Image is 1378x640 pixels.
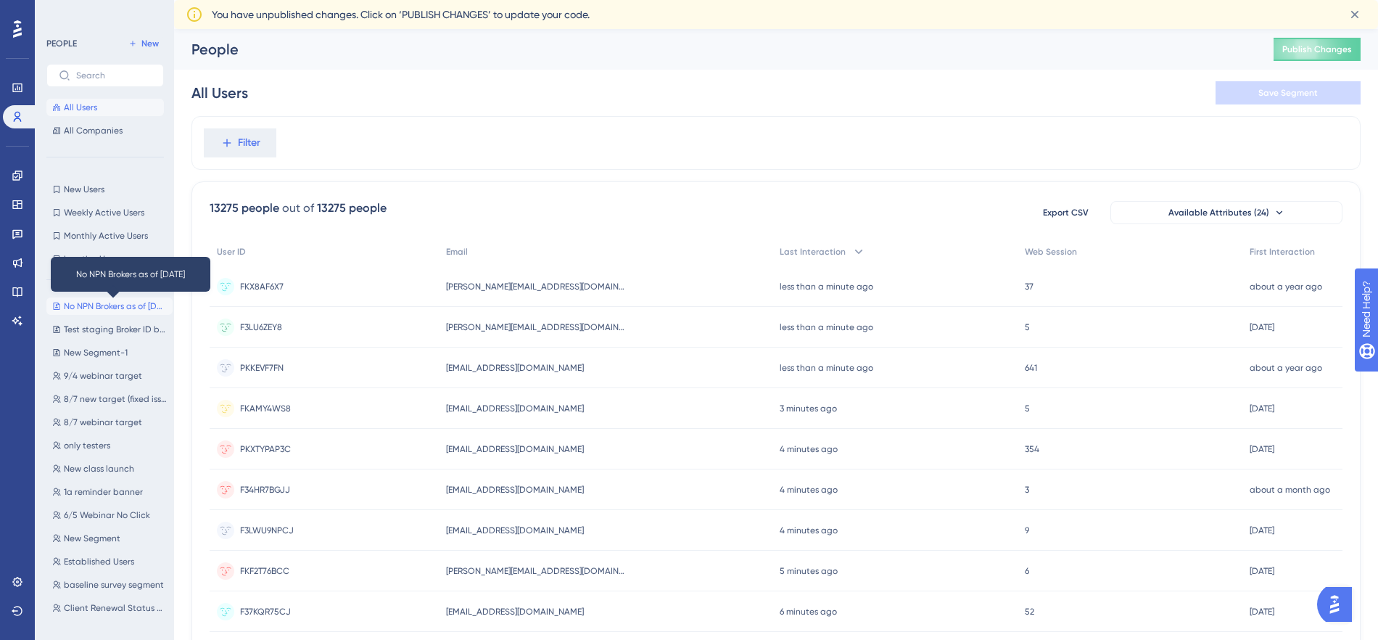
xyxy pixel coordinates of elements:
[210,200,279,217] div: 13275 people
[64,125,123,136] span: All Companies
[46,344,173,361] button: New Segment-1
[46,553,173,570] button: Established Users
[1250,607,1274,617] time: [DATE]
[123,35,164,52] button: New
[46,414,173,431] button: 8/7 webinar target
[1025,443,1039,455] span: 354
[446,362,584,374] span: [EMAIL_ADDRESS][DOMAIN_NAME]
[240,362,284,374] span: PKKEVF7FN
[141,38,159,49] span: New
[46,576,173,594] button: baseline survey segment
[64,463,134,475] span: New class launch
[238,134,260,152] span: Filter
[1317,583,1361,626] iframe: UserGuiding AI Assistant Launcher
[46,181,164,198] button: New Users
[46,599,173,617] button: Client Renewal Status Pills Are Present
[240,484,290,496] span: F34HR7BGJJ
[446,565,627,577] span: [PERSON_NAME][EMAIL_ADDRESS][DOMAIN_NAME]
[64,253,120,265] span: Inactive Users
[1250,444,1274,454] time: [DATE]
[1282,44,1352,55] span: Publish Changes
[446,321,627,333] span: [PERSON_NAME][EMAIL_ADDRESS][DOMAIN_NAME]
[240,525,294,536] span: F3LWU9NPCJ
[1250,246,1315,258] span: First Interaction
[46,204,164,221] button: Weekly Active Users
[64,102,97,113] span: All Users
[46,530,173,547] button: New Segment
[1250,282,1322,292] time: about a year ago
[1250,403,1274,414] time: [DATE]
[64,533,120,544] span: New Segment
[64,486,143,498] span: 1a reminder banner
[64,370,142,382] span: 9/4 webinar target
[780,525,838,536] time: 4 minutes ago
[1043,207,1089,218] span: Export CSV
[780,322,873,332] time: less than a minute ago
[1029,201,1102,224] button: Export CSV
[46,390,173,408] button: 8/7 new target (fixed issue)
[64,440,110,451] span: only testers
[446,246,468,258] span: Email
[64,300,167,312] span: No NPN Brokers as of [DATE]
[446,443,584,455] span: [EMAIL_ADDRESS][DOMAIN_NAME]
[1258,87,1318,99] span: Save Segment
[780,246,846,258] span: Last Interaction
[1025,525,1029,536] span: 9
[64,347,128,358] span: New Segment-1
[1216,81,1361,104] button: Save Segment
[446,403,584,414] span: [EMAIL_ADDRESS][DOMAIN_NAME]
[46,437,173,454] button: only testers
[64,184,104,195] span: New Users
[217,246,246,258] span: User ID
[446,525,584,536] span: [EMAIL_ADDRESS][DOMAIN_NAME]
[46,321,173,338] button: Test staging Broker ID bulk CSV upload
[64,602,167,614] span: Client Renewal Status Pills Are Present
[1025,606,1034,618] span: 52
[240,321,282,333] span: F3LU6ZEY8
[780,403,837,414] time: 3 minutes ago
[317,200,387,217] div: 13275 people
[780,485,838,495] time: 4 minutes ago
[780,607,837,617] time: 6 minutes ago
[1250,566,1274,576] time: [DATE]
[46,298,173,315] button: No NPN Brokers as of [DATE]
[780,363,873,373] time: less than a minute ago
[1250,485,1330,495] time: about a month ago
[240,403,291,414] span: FKAMY4WS8
[46,460,173,477] button: New class launch
[64,230,148,242] span: Monthly Active Users
[1025,565,1029,577] span: 6
[780,444,838,454] time: 4 minutes ago
[240,606,291,618] span: F37KQR75CJ
[1110,201,1342,224] button: Available Attributes (24)
[240,565,289,577] span: FKF2T76BCC
[1274,38,1361,61] button: Publish Changes
[46,483,173,501] button: 1a reminder banner
[64,207,144,218] span: Weekly Active Users
[1250,525,1274,536] time: [DATE]
[76,70,152,81] input: Search
[46,367,173,385] button: 9/4 webinar target
[34,4,91,21] span: Need Help?
[1025,321,1030,333] span: 5
[1025,484,1029,496] span: 3
[240,281,284,292] span: FKX8AF6X7
[1250,363,1322,373] time: about a year ago
[64,556,134,567] span: Established Users
[64,509,150,521] span: 6/5 Webinar No Click
[46,506,173,524] button: 6/5 Webinar No Click
[46,227,164,245] button: Monthly Active Users
[46,38,77,49] div: PEOPLE
[780,566,838,576] time: 5 minutes ago
[191,83,248,103] div: All Users
[191,39,1237,60] div: People
[46,99,164,116] button: All Users
[1025,281,1033,292] span: 37
[204,128,276,157] button: Filter
[64,417,142,428] span: 8/7 webinar target
[1025,362,1037,374] span: 641
[446,281,627,292] span: [PERSON_NAME][EMAIL_ADDRESS][DOMAIN_NAME]
[46,122,164,139] button: All Companies
[1025,403,1030,414] span: 5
